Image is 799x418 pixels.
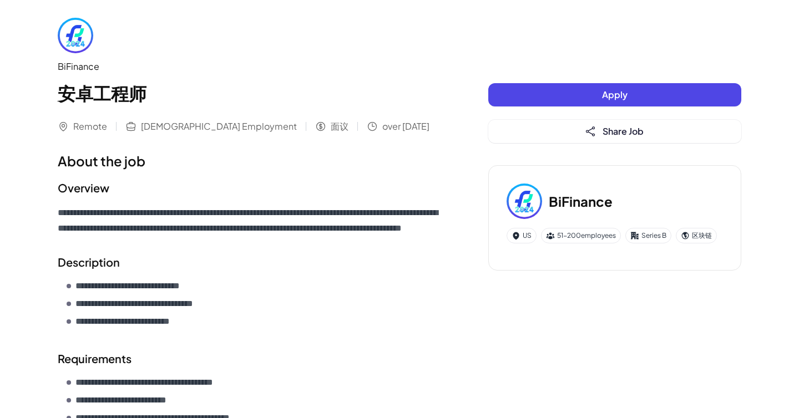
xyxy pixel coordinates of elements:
span: Remote [73,120,107,133]
h1: About the job [58,151,444,171]
h2: Description [58,254,444,271]
h2: Requirements [58,350,444,367]
div: 51-200 employees [541,228,621,243]
img: Bi [58,18,93,53]
span: 面议 [331,120,348,133]
button: Apply [488,83,741,106]
span: over [DATE] [382,120,429,133]
h1: 安卓工程师 [58,80,444,106]
span: Share Job [603,125,644,137]
div: Series B [625,228,671,243]
span: Apply [602,89,628,100]
div: 区块链 [676,228,717,243]
h2: Overview [58,180,444,196]
div: BiFinance [58,60,444,73]
span: [DEMOGRAPHIC_DATA] Employment [141,120,297,133]
h3: BiFinance [549,191,613,211]
div: US [507,228,537,243]
button: Share Job [488,120,741,143]
img: Bi [507,183,542,219]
